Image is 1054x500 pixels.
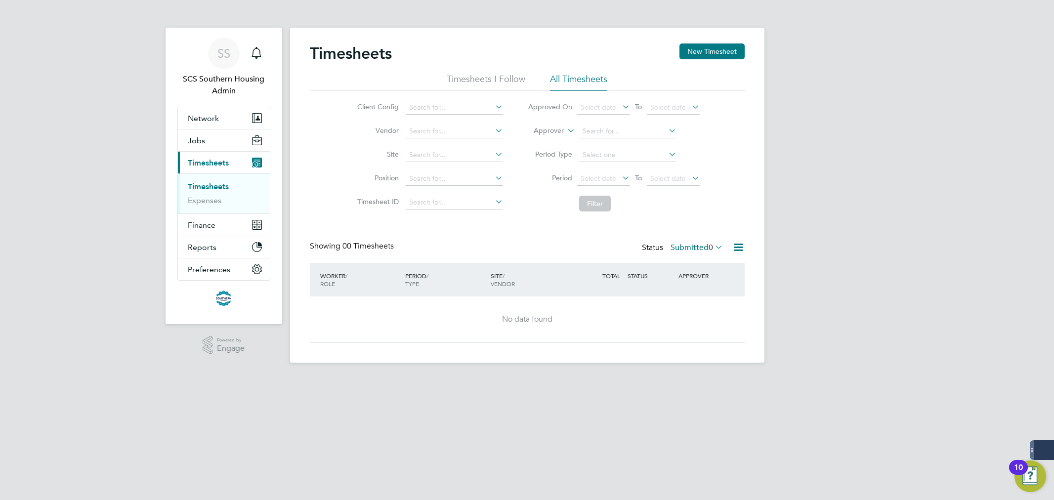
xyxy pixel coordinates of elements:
[354,102,399,111] label: Client Config
[216,291,231,306] img: optivo-logo-retina.png
[177,291,270,306] a: Go to home page
[519,126,564,136] label: Approver
[528,173,572,182] label: Period
[203,336,245,355] a: Powered byEngage
[310,43,392,63] h2: Timesheets
[342,241,394,251] span: 00 Timesheets
[177,73,270,97] span: SCS Southern Housing Admin
[406,172,503,186] input: Search for...
[406,125,503,138] input: Search for...
[447,73,525,91] li: Timesheets I Follow
[188,114,219,123] span: Network
[178,129,270,151] button: Jobs
[671,243,723,252] label: Submitted
[178,107,270,129] button: Network
[188,136,205,145] span: Jobs
[217,344,245,353] span: Engage
[320,314,735,325] div: No data found
[354,126,399,135] label: Vendor
[503,272,505,280] span: /
[217,336,245,344] span: Powered by
[217,47,230,60] span: SS
[642,241,725,255] div: Status
[488,267,574,292] div: SITE
[625,267,676,285] div: STATUS
[650,174,686,183] span: Select date
[406,148,503,162] input: Search for...
[406,101,503,115] input: Search for...
[178,214,270,236] button: Finance
[354,173,399,182] label: Position
[579,148,676,162] input: Select one
[178,258,270,280] button: Preferences
[528,102,572,111] label: Approved On
[345,272,347,280] span: /
[310,241,396,251] div: Showing
[528,150,572,159] label: Period Type
[709,243,713,252] span: 0
[188,182,229,191] a: Timesheets
[188,243,216,252] span: Reports
[491,280,515,288] span: VENDOR
[426,272,428,280] span: /
[178,173,270,213] div: Timesheets
[632,100,645,113] span: To
[318,267,403,292] div: WORKER
[579,196,611,211] button: Filter
[581,174,616,183] span: Select date
[676,267,727,285] div: APPROVER
[602,272,620,280] span: TOTAL
[188,220,215,230] span: Finance
[403,267,488,292] div: PERIOD
[354,197,399,206] label: Timesheet ID
[1014,460,1046,492] button: Open Resource Center, 10 new notifications
[188,158,229,167] span: Timesheets
[354,150,399,159] label: Site
[177,38,270,97] a: SSSCS Southern Housing Admin
[550,73,607,91] li: All Timesheets
[188,196,221,205] a: Expenses
[405,280,419,288] span: TYPE
[1014,467,1023,480] div: 10
[679,43,745,59] button: New Timesheet
[188,265,230,274] span: Preferences
[406,196,503,209] input: Search for...
[579,125,676,138] input: Search for...
[650,103,686,112] span: Select date
[320,280,335,288] span: ROLE
[178,152,270,173] button: Timesheets
[581,103,616,112] span: Select date
[632,171,645,184] span: To
[178,236,270,258] button: Reports
[166,28,282,324] nav: Main navigation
